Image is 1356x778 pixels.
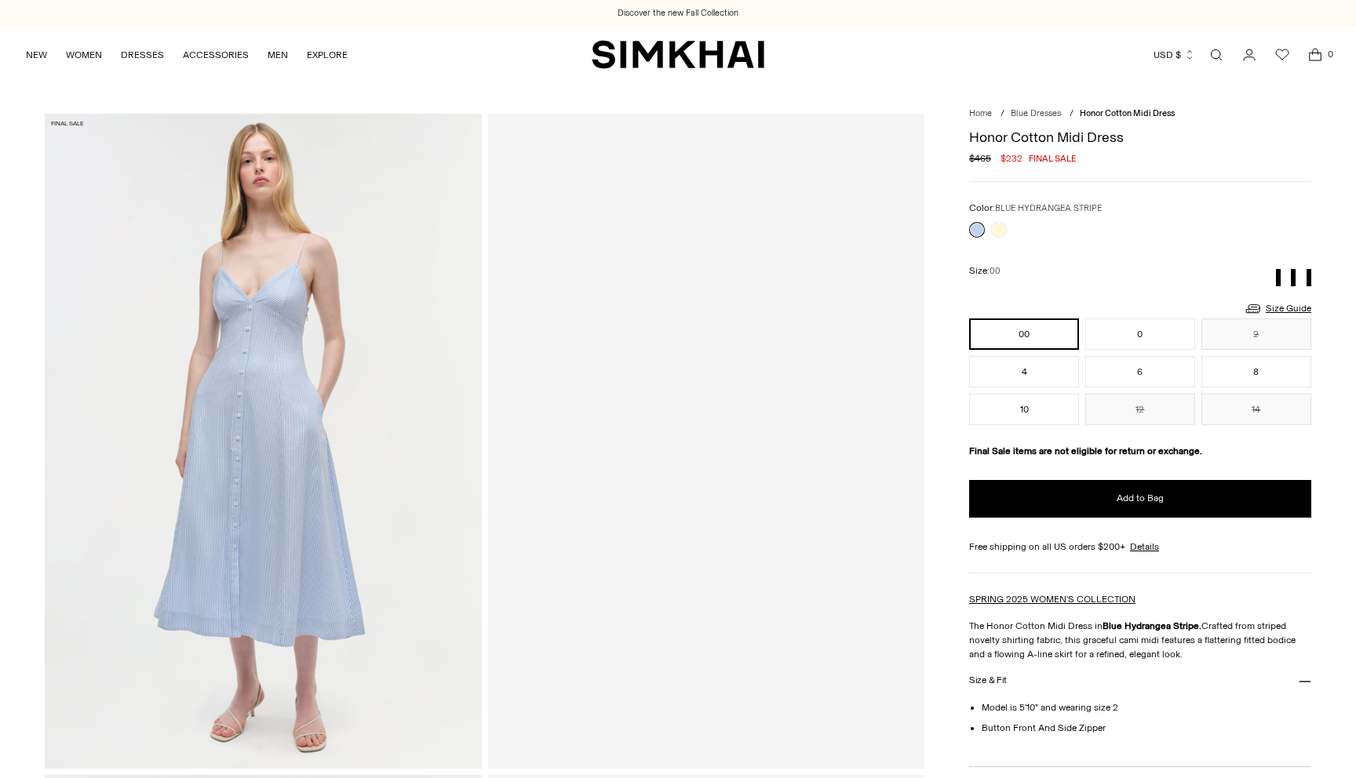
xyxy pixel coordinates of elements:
[45,114,482,769] img: Honor Cotton Midi Dress
[1201,318,1311,350] button: 2
[1085,394,1195,425] button: 12
[1234,39,1265,71] a: Go to the account page
[969,318,1079,350] button: 00
[1154,38,1195,72] button: USD $
[982,700,1311,714] li: Model is 5'10" and wearing size 2
[1103,620,1201,631] strong: Blue Hydrangea Stripe.
[969,675,1007,685] h3: Size & Fit
[1267,39,1298,71] a: Wishlist
[268,38,288,72] a: MEN
[1085,356,1195,387] button: 6
[1130,540,1159,554] a: Details
[1201,356,1311,387] button: 8
[1080,108,1175,118] span: Honor Cotton Midi Dress
[969,619,1311,661] p: The Honor Cotton Midi Dress in Crafted from striped novelty shirting fabric, this graceful cami m...
[488,114,925,769] a: Honor Cotton Midi Dress
[969,394,1079,425] button: 10
[1011,108,1061,118] a: Blue Dresses
[990,266,1001,276] span: 00
[1085,318,1195,350] button: 0
[969,356,1079,387] button: 4
[1001,107,1004,121] div: /
[1299,39,1331,71] a: Open cart modal
[982,721,1311,735] li: Button Front And Side Zipper
[969,151,991,165] s: $465
[995,203,1102,213] span: BLUE HYDRANGEA STRIPE
[1001,151,1022,165] span: $232
[969,107,1311,121] nav: breadcrumbs
[969,445,1202,456] strong: Final Sale items are not eligible for return or exchange.
[1244,299,1311,318] a: Size Guide
[66,38,102,72] a: WOMEN
[592,39,764,70] a: SIMKHAI
[969,108,992,118] a: Home
[969,594,1135,605] a: SPRING 2025 WOMEN'S COLLECTION
[969,201,1102,216] label: Color:
[183,38,249,72] a: ACCESSORIES
[969,130,1311,144] h1: Honor Cotton Midi Dress
[1117,492,1164,505] span: Add to Bag
[26,38,47,72] a: NEW
[969,661,1311,701] button: Size & Fit
[969,480,1311,518] button: Add to Bag
[1201,394,1311,425] button: 14
[307,38,348,72] a: EXPLORE
[618,7,738,20] a: Discover the new Fall Collection
[1323,47,1337,61] span: 0
[1070,107,1073,121] div: /
[1201,39,1232,71] a: Open search modal
[969,540,1311,554] div: Free shipping on all US orders $200+
[121,38,164,72] a: DRESSES
[969,264,1001,278] label: Size:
